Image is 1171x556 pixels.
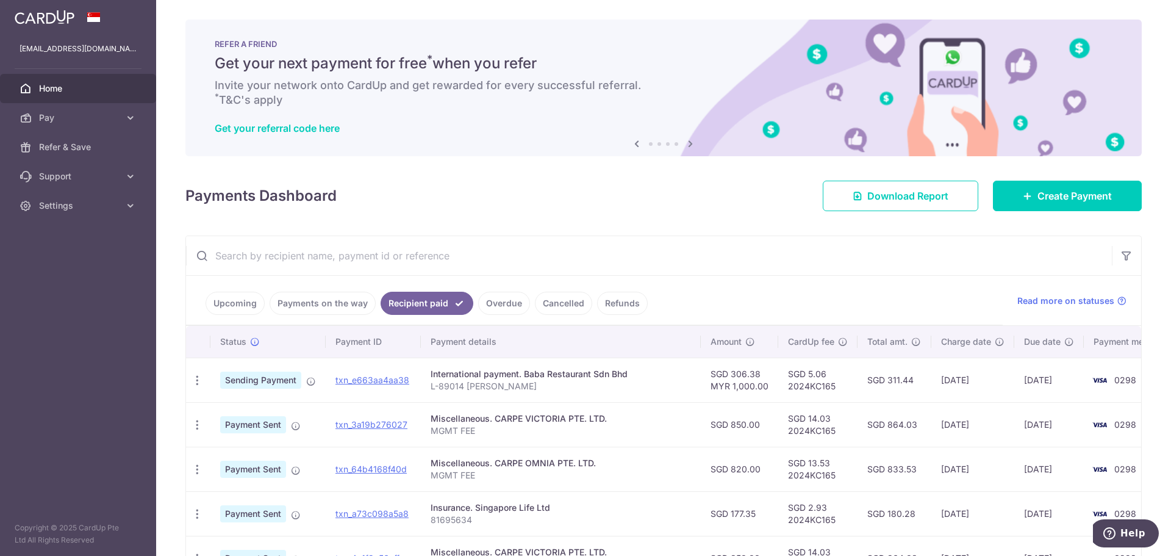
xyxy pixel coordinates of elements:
[335,419,407,430] a: txn_3a19b276027
[220,461,286,478] span: Payment Sent
[778,402,858,447] td: SGD 14.03 2024KC165
[1014,447,1084,491] td: [DATE]
[1017,295,1126,307] a: Read more on statuses
[1014,491,1084,536] td: [DATE]
[431,457,691,469] div: Miscellaneous. CARPE OMNIA PTE. LTD.
[778,358,858,402] td: SGD 5.06 2024KC165
[335,508,409,519] a: txn_a73c098a5a8
[220,416,286,433] span: Payment Sent
[421,326,701,358] th: Payment details
[701,402,778,447] td: SGD 850.00
[867,189,948,203] span: Download Report
[858,447,931,491] td: SGD 833.53
[270,292,376,315] a: Payments on the way
[1017,295,1114,307] span: Read more on statuses
[701,447,778,491] td: SGD 820.00
[39,141,120,153] span: Refer & Save
[215,78,1112,107] h6: Invite your network onto CardUp and get rewarded for every successful referral. T&C's apply
[206,292,265,315] a: Upcoming
[778,447,858,491] td: SGD 13.53 2024KC165
[1087,507,1112,521] img: Bank Card
[1114,375,1136,385] span: 0298
[701,358,778,402] td: SGD 306.38 MYR 1,000.00
[431,380,691,392] p: L-89014 [PERSON_NAME]
[39,200,120,212] span: Settings
[220,372,301,389] span: Sending Payment
[1114,508,1136,519] span: 0298
[867,336,908,348] span: Total amt.
[185,185,337,207] h4: Payments Dashboard
[931,358,1014,402] td: [DATE]
[215,39,1112,49] p: REFER A FRIEND
[431,514,691,526] p: 81695634
[431,425,691,437] p: MGMT FEE
[215,54,1112,73] h5: Get your next payment for free when you refer
[431,368,691,380] div: International payment. Baba Restaurant Sdn Bhd
[431,502,691,514] div: Insurance. Singapore Life Ltd
[185,20,1142,156] img: RAF banner
[431,413,691,425] div: Miscellaneous. CARPE VICTORIA PTE. LTD.
[39,82,120,95] span: Home
[931,447,1014,491] td: [DATE]
[431,469,691,482] p: MGMT FEE
[778,491,858,536] td: SGD 2.93 2024KC165
[381,292,473,315] a: Recipient paid
[326,326,421,358] th: Payment ID
[1014,402,1084,447] td: [DATE]
[220,336,246,348] span: Status
[39,170,120,182] span: Support
[215,122,340,134] a: Get your referral code here
[335,464,407,474] a: txn_64b4168f40d
[1087,462,1112,477] img: Bank Card
[858,358,931,402] td: SGD 311.44
[535,292,592,315] a: Cancelled
[1024,336,1061,348] span: Due date
[711,336,742,348] span: Amount
[931,491,1014,536] td: [DATE]
[1087,417,1112,432] img: Bank Card
[20,43,137,55] p: [EMAIL_ADDRESS][DOMAIN_NAME]
[335,375,409,385] a: txn_e663aa4aa38
[941,336,991,348] span: Charge date
[788,336,834,348] span: CardUp fee
[993,181,1142,211] a: Create Payment
[1037,189,1112,203] span: Create Payment
[186,236,1112,275] input: Search by recipient name, payment id or reference
[931,402,1014,447] td: [DATE]
[823,181,978,211] a: Download Report
[1014,358,1084,402] td: [DATE]
[597,292,648,315] a: Refunds
[1114,419,1136,430] span: 0298
[220,505,286,522] span: Payment Sent
[701,491,778,536] td: SGD 177.35
[15,10,74,24] img: CardUp
[1093,519,1159,550] iframe: Opens a widget where you can find more information
[1087,373,1112,388] img: Bank Card
[858,402,931,447] td: SGD 864.03
[1114,464,1136,474] span: 0298
[478,292,530,315] a: Overdue
[39,112,120,124] span: Pay
[858,491,931,536] td: SGD 180.28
